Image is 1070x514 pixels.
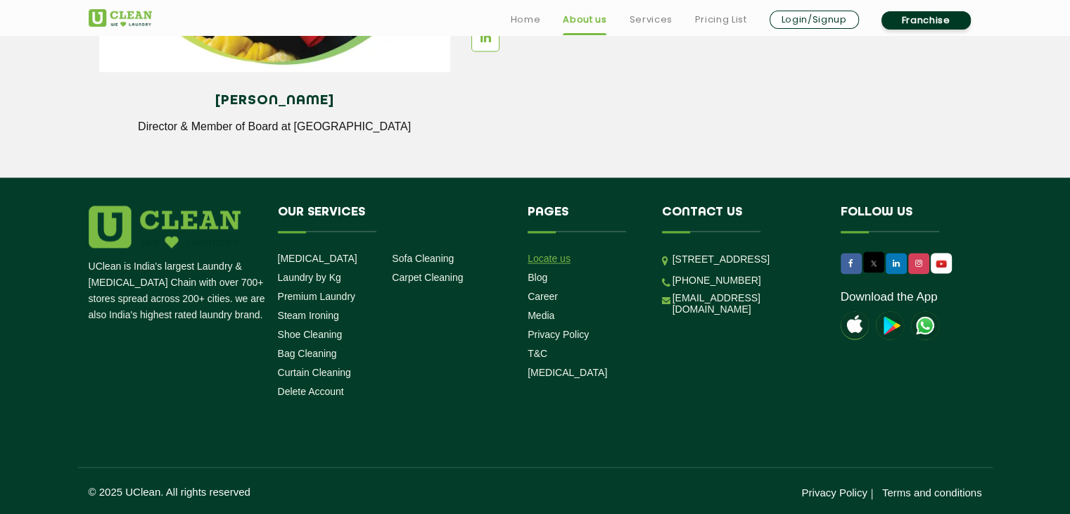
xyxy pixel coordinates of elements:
[278,386,344,397] a: Delete Account
[563,11,606,28] a: About us
[110,120,440,133] p: Director & Member of Board at [GEOGRAPHIC_DATA]
[841,290,938,304] a: Download the App
[278,348,337,359] a: Bag Cleaning
[673,292,820,315] a: [EMAIL_ADDRESS][DOMAIN_NAME]
[110,93,440,108] h4: [PERSON_NAME]
[278,367,351,378] a: Curtain Cleaning
[528,253,571,264] a: Locate us
[911,311,939,339] img: UClean Laundry and Dry Cleaning
[629,11,672,28] a: Services
[695,11,747,28] a: Pricing List
[801,487,867,499] a: Privacy Policy
[89,9,152,27] img: UClean Laundry and Dry Cleaning
[528,206,641,232] h4: Pages
[392,253,454,264] a: Sofa Cleaning
[770,11,859,29] a: Login/Signup
[89,206,241,248] img: logo.png
[528,310,554,321] a: Media
[528,272,547,283] a: Blog
[89,258,267,323] p: UClean is India's largest Laundry & [MEDICAL_DATA] Chain with over 700+ stores spread across 200+...
[673,251,820,268] p: [STREET_ADDRESS]
[528,329,589,340] a: Privacy Policy
[673,275,761,286] a: [PHONE_NUMBER]
[392,272,463,283] a: Carpet Cleaning
[882,487,982,499] a: Terms and conditions
[881,11,971,30] a: Franchise
[932,256,950,271] img: UClean Laundry and Dry Cleaning
[89,486,535,498] p: © 2025 UClean. All rights reserved
[841,311,869,339] img: apple-icon.png
[841,206,964,232] h4: Follow us
[528,367,607,378] a: [MEDICAL_DATA]
[876,311,904,339] img: playstoreicon.png
[278,329,343,340] a: Shoe Cleaning
[278,272,341,283] a: Laundry by Kg
[278,291,356,302] a: Premium Laundry
[528,348,547,359] a: T&C
[528,291,558,302] a: Career
[662,206,820,232] h4: Contact us
[278,253,357,264] a: [MEDICAL_DATA]
[278,310,339,321] a: Steam Ironing
[511,11,541,28] a: Home
[278,206,507,232] h4: Our Services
